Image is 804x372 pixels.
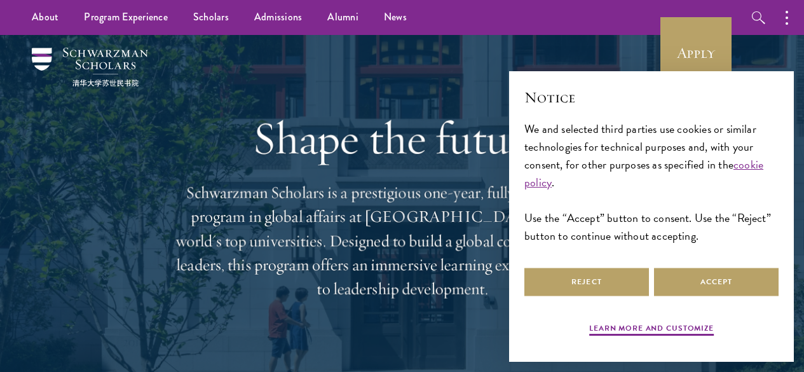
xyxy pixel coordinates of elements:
[174,181,631,301] p: Schwarzman Scholars is a prestigious one-year, fully funded master’s program in global affairs at...
[32,48,148,86] img: Schwarzman Scholars
[524,86,779,108] h2: Notice
[524,268,649,296] button: Reject
[589,322,714,338] button: Learn more and customize
[174,111,631,165] h1: Shape the future.
[654,268,779,296] button: Accept
[524,120,779,245] div: We and selected third parties use cookies or similar technologies for technical purposes and, wit...
[660,17,732,88] a: Apply
[524,156,763,191] a: cookie policy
